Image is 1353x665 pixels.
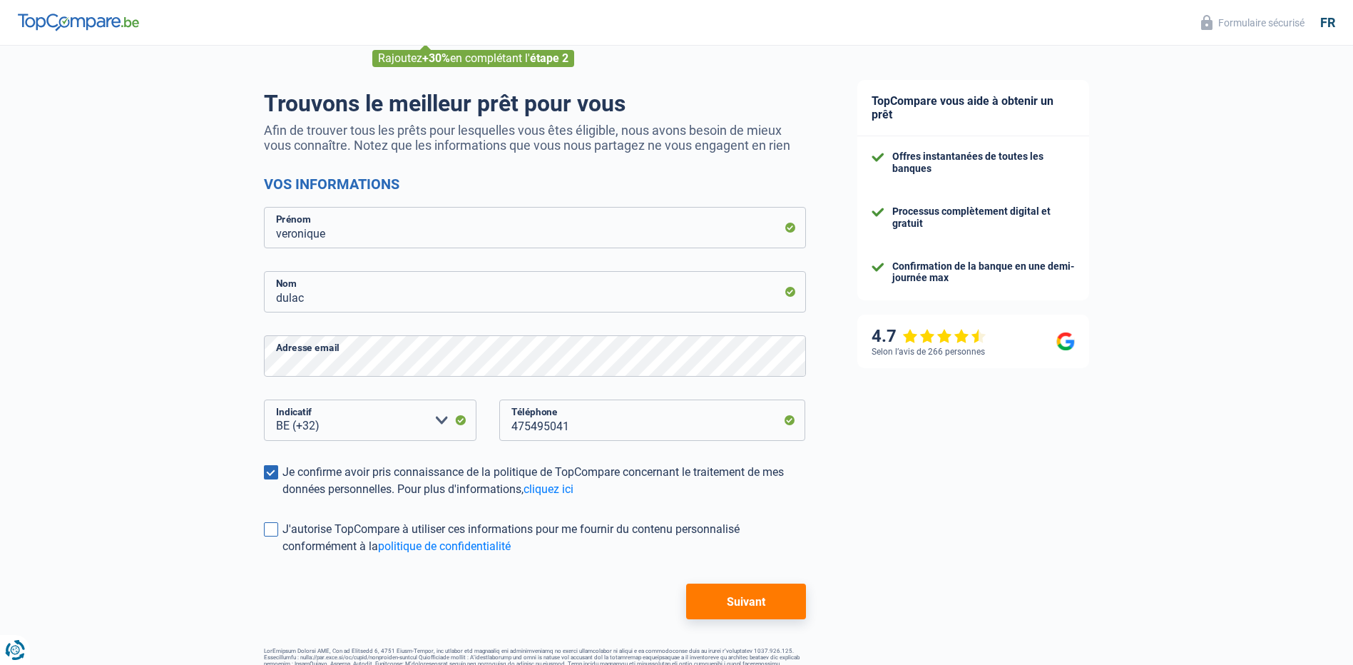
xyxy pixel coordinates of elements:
div: Selon l’avis de 266 personnes [872,347,985,357]
div: Processus complètement digital et gratuit [892,205,1075,230]
div: 4.7 [872,326,986,347]
span: +30% [422,51,450,65]
h1: Trouvons le meilleur prêt pour vous [264,90,806,117]
div: J'autorise TopCompare à utiliser ces informations pour me fournir du contenu personnalisé conform... [282,521,806,555]
div: Je confirme avoir pris connaissance de la politique de TopCompare concernant le traitement de mes... [282,464,806,498]
div: fr [1320,15,1335,31]
button: Suivant [686,584,805,619]
div: TopCompare vous aide à obtenir un prêt [857,80,1089,136]
div: Offres instantanées de toutes les banques [892,151,1075,175]
div: Confirmation de la banque en une demi-journée max [892,260,1075,285]
a: politique de confidentialité [378,539,511,553]
a: cliquez ici [524,482,573,496]
img: TopCompare Logo [18,14,139,31]
h2: Vos informations [264,176,806,193]
div: Rajoutez en complétant l' [372,50,574,67]
span: étape 2 [530,51,568,65]
input: 401020304 [499,400,806,441]
button: Formulaire sécurisé [1193,11,1313,34]
p: Afin de trouver tous les prêts pour lesquelles vous êtes éligible, nous avons besoin de mieux vou... [264,123,806,153]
